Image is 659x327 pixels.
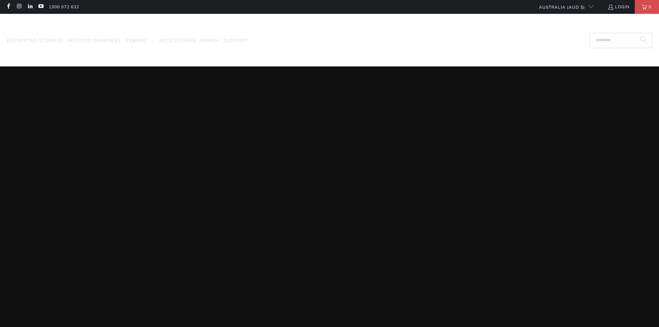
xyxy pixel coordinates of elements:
a: Trust Panda Australia on YouTube [38,4,44,10]
a: Accessories [159,33,196,49]
a: Trust Panda Australia on Instagram [16,4,22,10]
a: Encrypted Storage [7,33,64,49]
a: Mission Darkness [68,33,121,49]
a: Support [223,33,248,49]
img: Trust Panda Australia [294,17,365,31]
summary: YubiKey [126,33,155,49]
span: Encrypted Storage [7,37,64,44]
a: Trust Panda Australia on LinkedIn [27,4,33,10]
a: Merch [200,33,219,49]
button: Search [635,33,652,48]
input: Search... [590,33,652,48]
a: Login [607,3,630,11]
a: 1300 072 632 [49,3,79,11]
span: Merch [200,37,219,44]
span: YubiKey [126,37,147,44]
nav: Translation missing: en.navigation.header.main_nav [7,33,248,49]
span: Support [223,37,248,44]
span: Accessories [159,37,196,44]
a: Trust Panda Australia on Facebook [5,4,11,10]
span: Mission Darkness [68,37,121,44]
